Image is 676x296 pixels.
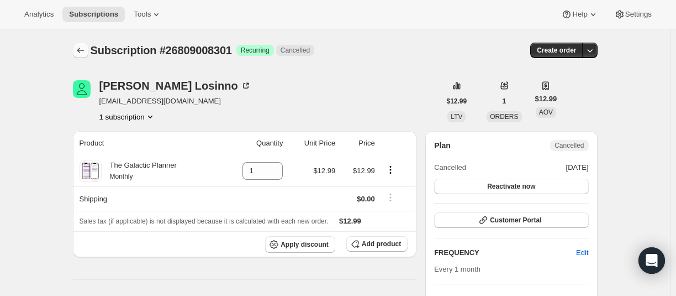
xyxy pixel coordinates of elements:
[357,195,375,203] span: $0.00
[608,7,658,22] button: Settings
[434,247,576,258] h2: FREQUENCY
[102,160,177,182] div: The Galactic Planner
[625,10,652,19] span: Settings
[241,46,270,55] span: Recurring
[554,141,584,150] span: Cancelled
[73,43,88,58] button: Subscriptions
[496,94,513,109] button: 1
[434,265,480,273] span: Every 1 month
[434,179,588,194] button: Reactivate now
[535,94,557,105] span: $12.99
[73,186,221,211] th: Shipping
[490,113,518,121] span: ORDERS
[346,236,408,252] button: Add product
[362,240,401,248] span: Add product
[539,108,553,116] span: AOV
[576,247,588,258] span: Edit
[127,7,168,22] button: Tools
[353,167,375,175] span: $12.99
[221,131,287,155] th: Quantity
[451,113,462,121] span: LTV
[81,160,100,182] img: product img
[24,10,54,19] span: Analytics
[572,10,587,19] span: Help
[73,80,91,98] span: Veronika Losinno
[537,46,576,55] span: Create order
[339,217,361,225] span: $12.99
[487,182,535,191] span: Reactivate now
[286,131,339,155] th: Unit Price
[73,131,221,155] th: Product
[18,7,60,22] button: Analytics
[638,247,665,274] div: Open Intercom Messenger
[99,111,156,122] button: Product actions
[69,10,118,19] span: Subscriptions
[434,212,588,228] button: Customer Portal
[569,244,595,262] button: Edit
[382,164,399,176] button: Product actions
[447,97,467,106] span: $12.99
[281,46,310,55] span: Cancelled
[110,173,133,180] small: Monthly
[62,7,125,22] button: Subscriptions
[99,96,251,107] span: [EMAIL_ADDRESS][DOMAIN_NAME]
[134,10,151,19] span: Tools
[91,44,232,56] span: Subscription #26809008301
[80,217,329,225] span: Sales tax (if applicable) is not displayed because it is calculated with each new order.
[440,94,474,109] button: $12.99
[503,97,506,106] span: 1
[281,240,329,249] span: Apply discount
[265,236,335,253] button: Apply discount
[339,131,378,155] th: Price
[490,216,541,225] span: Customer Portal
[99,80,251,91] div: [PERSON_NAME] Losinno
[566,162,589,173] span: [DATE]
[382,191,399,204] button: Shipping actions
[554,7,605,22] button: Help
[434,162,466,173] span: Cancelled
[313,167,335,175] span: $12.99
[434,140,451,151] h2: Plan
[530,43,583,58] button: Create order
